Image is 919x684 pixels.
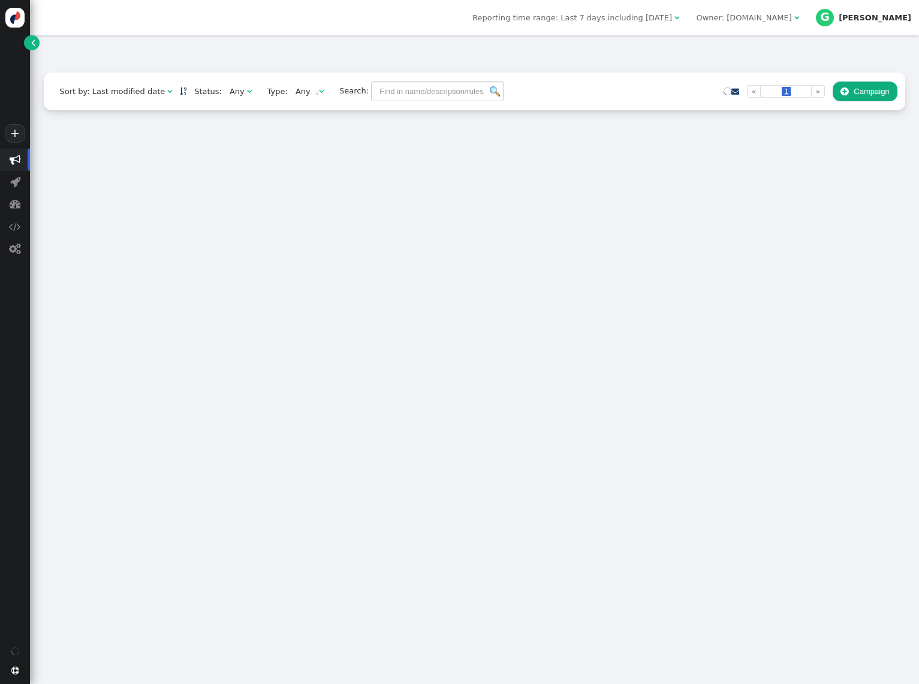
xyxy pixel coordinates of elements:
span:  [794,14,799,22]
span:  [731,87,739,95]
a:  [180,87,186,96]
img: logo-icon.svg [5,8,25,28]
span: Status: [186,86,222,98]
img: icon_search.png [490,86,500,96]
span: Search: [332,86,369,95]
span: Sorted in descending order [180,87,186,95]
span: Reporting time range: Last 7 days including [DATE] [472,13,672,22]
div: G [816,9,834,27]
span:  [10,154,21,165]
div: Any [230,86,245,98]
a: + [5,124,25,143]
span:  [167,87,172,95]
span:  [247,87,252,95]
span:  [674,14,679,22]
span:  [9,221,21,232]
a:  [24,35,39,50]
span:  [840,87,848,96]
span:  [9,243,21,255]
a: « [747,85,761,98]
span:  [319,87,324,95]
input: Find in name/description/rules [371,81,504,102]
span: 1 [782,87,790,96]
img: loading.gif [313,89,319,95]
div: Any [296,86,311,98]
div: [PERSON_NAME] [839,13,911,23]
a:  [731,87,739,96]
a: » [811,85,825,98]
span:  [10,176,20,187]
span:  [11,667,19,674]
span:  [10,198,21,210]
button: Campaign [833,81,897,102]
span:  [31,37,35,49]
div: Owner: [DOMAIN_NAME] [696,12,791,24]
div: Sort by: Last modified date [59,86,165,98]
span: Type: [260,86,288,98]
